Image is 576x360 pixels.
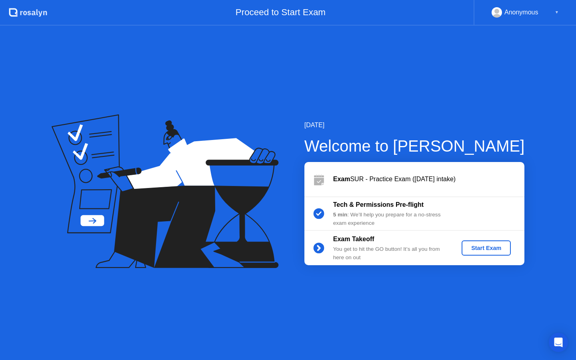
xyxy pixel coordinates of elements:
b: Exam [333,176,350,182]
div: SUR - Practice Exam ([DATE] intake) [333,174,524,184]
div: Welcome to [PERSON_NAME] [304,134,525,158]
b: Exam Takeoff [333,236,374,242]
b: Tech & Permissions Pre-flight [333,201,424,208]
div: Start Exam [465,245,508,251]
div: You get to hit the GO button! It’s all you from here on out [333,245,448,262]
div: Open Intercom Messenger [549,333,568,352]
b: 5 min [333,212,348,218]
div: : We’ll help you prepare for a no-stress exam experience [333,211,448,227]
button: Start Exam [462,240,511,256]
div: [DATE] [304,120,525,130]
div: ▼ [555,7,559,18]
div: Anonymous [504,7,538,18]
